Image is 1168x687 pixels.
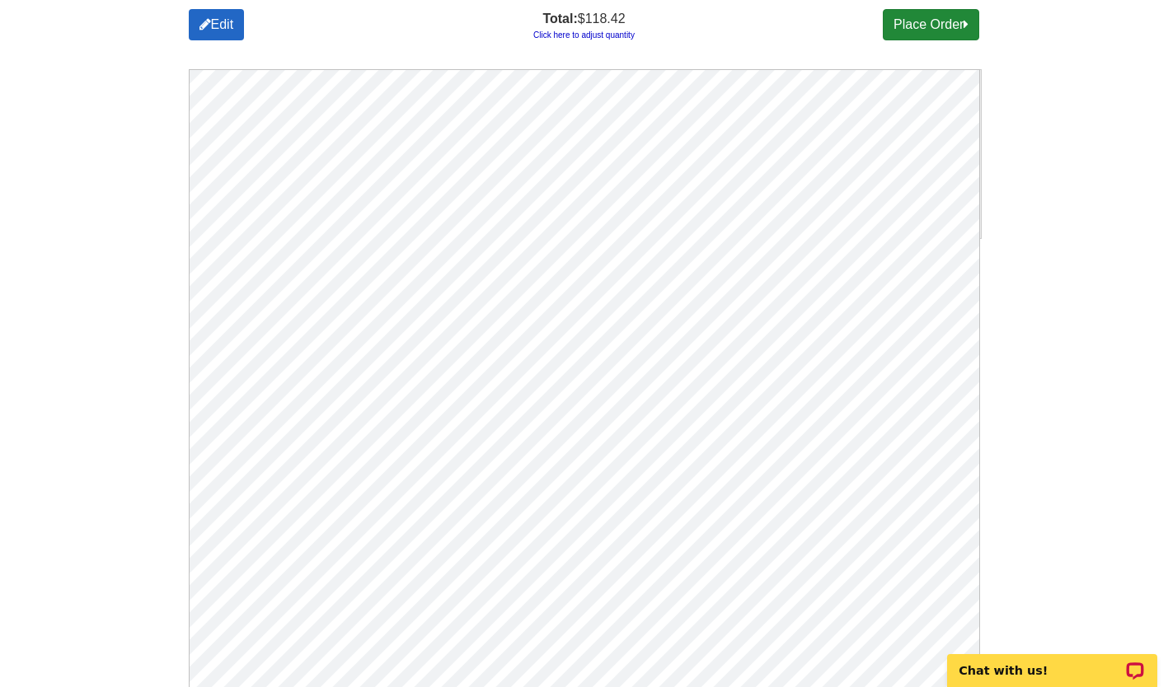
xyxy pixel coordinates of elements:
a: Edit [189,9,245,40]
a: Click here to adjust quantity [533,30,635,40]
a: Place Order [883,9,979,40]
strong: Total: [542,12,577,26]
span: $118.42 [542,12,625,26]
iframe: LiveChat chat widget [936,635,1168,687]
